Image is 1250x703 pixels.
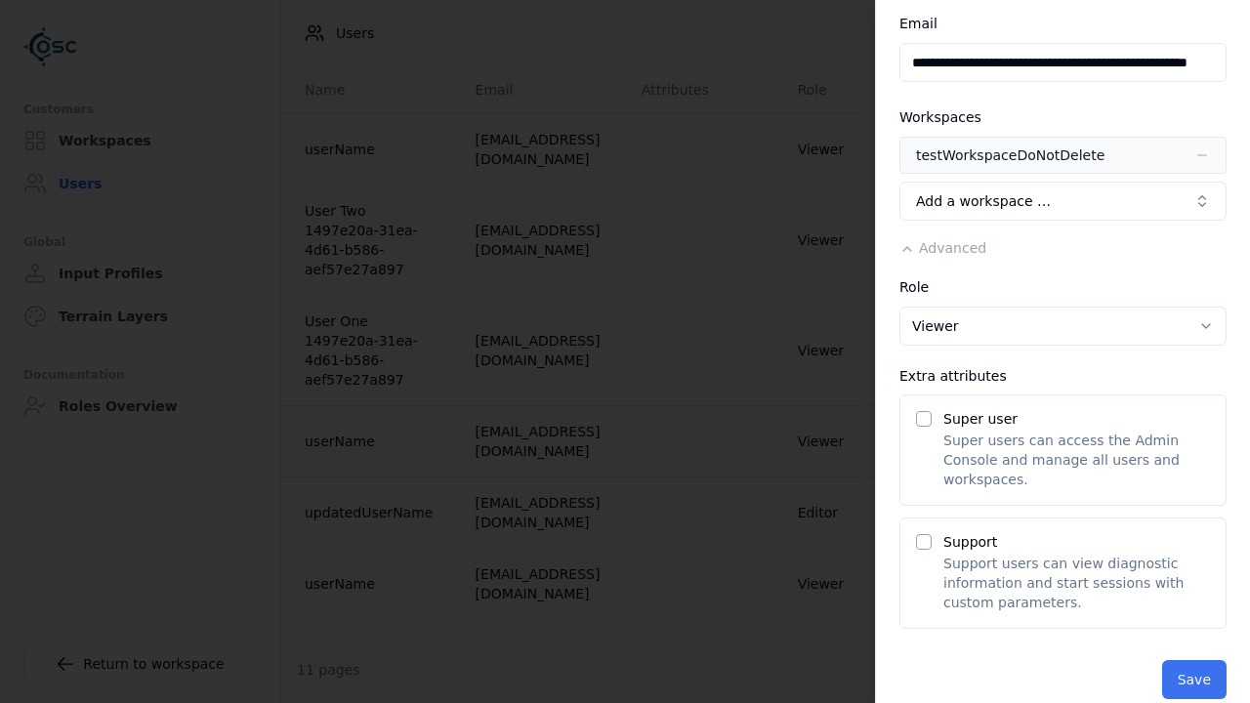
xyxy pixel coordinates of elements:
label: Email [899,16,937,31]
p: Super users can access the Admin Console and manage all users and workspaces. [943,431,1210,489]
span: Add a workspace … [916,191,1051,211]
button: Save [1162,660,1227,699]
label: Support [943,534,997,550]
button: Advanced [899,238,986,258]
label: Role [899,279,929,295]
label: Super user [943,411,1018,427]
label: Workspaces [899,109,981,125]
p: Support users can view diagnostic information and start sessions with custom parameters. [943,554,1210,612]
span: Advanced [919,240,986,256]
div: testWorkspaceDoNotDelete [916,145,1104,165]
div: Extra attributes [899,369,1227,383]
